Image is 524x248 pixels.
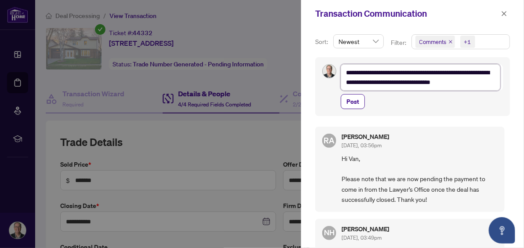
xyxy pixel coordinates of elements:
[346,95,359,109] span: Post
[448,40,453,44] span: close
[324,134,335,146] span: RA
[315,37,330,47] p: Sort:
[323,65,336,78] img: Profile Icon
[342,226,389,232] h5: [PERSON_NAME]
[341,94,365,109] button: Post
[419,37,447,46] span: Comments
[324,227,335,238] span: NH
[315,7,499,20] div: Transaction Communication
[342,134,389,140] h5: [PERSON_NAME]
[342,142,382,149] span: [DATE], 03:56pm
[391,38,408,47] p: Filter:
[464,37,471,46] div: +1
[501,11,507,17] span: close
[342,153,498,205] span: Hi Van, Please note that we are now pending the payment to come in from the Lawyer’s Office once ...
[489,217,515,244] button: Open asap
[342,234,382,241] span: [DATE], 03:49pm
[415,36,455,48] span: Comments
[338,35,378,48] span: Newest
